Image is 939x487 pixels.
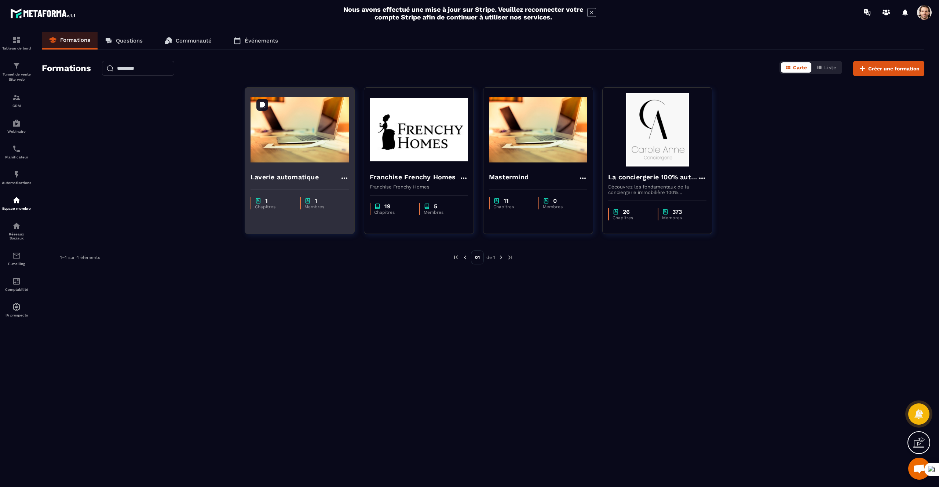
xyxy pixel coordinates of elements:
[2,88,31,113] a: formationformationCRM
[304,197,311,204] img: chapter
[157,32,219,50] a: Communauté
[42,32,98,50] a: Formations
[2,181,31,185] p: Automatisations
[12,196,21,205] img: automations
[12,303,21,311] img: automations
[226,32,285,50] a: Événements
[42,61,91,76] h2: Formations
[908,458,930,480] div: Mở cuộc trò chuyện
[602,87,721,243] a: formation-backgroundLa conciergerie 100% automatiséeDécouvrez les fondamentaux de la conciergerie...
[2,190,31,216] a: automationsautomationsEspace membre
[116,37,143,44] p: Questions
[489,172,529,182] h4: Mastermind
[2,271,31,297] a: accountantaccountantComptabilité
[364,87,483,243] a: formation-backgroundFranchise Frenchy HomesFranchise Frenchy Homeschapter19Chapitreschapter5Membres
[343,6,584,21] h2: Nous avons effectué une mise à jour sur Stripe. Veuillez reconnecter votre compte Stripe afin de ...
[2,313,31,317] p: IA prospects
[251,93,349,166] img: formation-background
[507,254,514,261] img: next
[2,113,31,139] a: automationsautomationsWebinaire
[613,215,650,220] p: Chapitres
[434,203,437,210] p: 5
[251,172,319,182] h4: Laverie automatique
[176,37,212,44] p: Communauté
[2,262,31,266] p: E-mailing
[12,93,21,102] img: formation
[304,204,341,209] p: Membres
[60,255,100,260] p: 1-4 sur 4 éléments
[315,197,317,204] p: 1
[60,37,90,43] p: Formations
[370,184,468,190] p: Franchise Frenchy Homes
[2,246,31,271] a: emailemailE-mailing
[384,203,391,210] p: 19
[245,87,364,243] a: formation-backgroundLaverie automatiquechapter1Chapitreschapter1Membres
[498,254,504,261] img: next
[2,72,31,82] p: Tunnel de vente Site web
[471,250,484,264] p: 01
[2,206,31,210] p: Espace membre
[12,277,21,286] img: accountant
[424,210,461,215] p: Membres
[10,7,76,20] img: logo
[543,197,549,204] img: chapter
[868,65,920,72] span: Créer une formation
[12,144,21,153] img: scheduler
[812,62,841,73] button: Liste
[12,119,21,128] img: automations
[453,254,459,261] img: prev
[623,208,630,215] p: 26
[2,288,31,292] p: Comptabilité
[2,104,31,108] p: CRM
[824,65,836,70] span: Liste
[2,216,31,246] a: social-networksocial-networkRéseaux Sociaux
[483,87,602,243] a: formation-backgroundMastermindchapter11Chapitreschapter0Membres
[608,184,706,195] p: Découvrez les fondamentaux de la conciergerie immobilière 100% automatisée. Cette formation est c...
[12,251,21,260] img: email
[853,61,924,76] button: Créer une formation
[2,165,31,190] a: automationsautomationsAutomatisations
[608,93,706,166] img: formation-background
[504,197,509,204] p: 11
[662,215,699,220] p: Membres
[613,208,619,215] img: chapter
[2,56,31,88] a: formationformationTunnel de vente Site web
[793,65,807,70] span: Carte
[672,208,682,215] p: 373
[12,170,21,179] img: automations
[265,197,268,204] p: 1
[2,46,31,50] p: Tableau de bord
[489,93,587,166] img: formation-background
[2,30,31,56] a: formationformationTableau de bord
[781,62,811,73] button: Carte
[662,208,669,215] img: chapter
[374,210,412,215] p: Chapitres
[255,204,293,209] p: Chapitres
[2,155,31,159] p: Planificateur
[462,254,468,261] img: prev
[12,221,21,230] img: social-network
[553,197,557,204] p: 0
[255,197,262,204] img: chapter
[543,204,580,209] p: Membres
[370,172,456,182] h4: Franchise Frenchy Homes
[493,204,531,209] p: Chapitres
[12,36,21,44] img: formation
[608,172,698,182] h4: La conciergerie 100% automatisée
[12,61,21,70] img: formation
[370,93,468,166] img: formation-background
[2,232,31,240] p: Réseaux Sociaux
[493,197,500,204] img: chapter
[424,203,430,210] img: chapter
[486,255,495,260] p: de 1
[2,129,31,133] p: Webinaire
[98,32,150,50] a: Questions
[2,139,31,165] a: schedulerschedulerPlanificateur
[245,37,278,44] p: Événements
[374,203,381,210] img: chapter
